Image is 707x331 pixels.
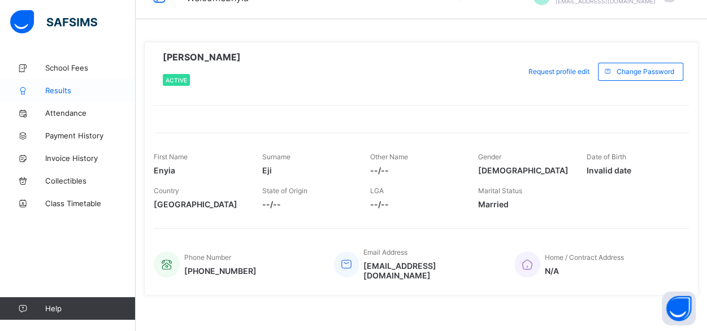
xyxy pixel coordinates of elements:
[478,165,569,175] span: [DEMOGRAPHIC_DATA]
[45,304,135,313] span: Help
[45,63,136,72] span: School Fees
[528,67,589,76] span: Request profile edit
[478,186,522,195] span: Marital Status
[154,186,179,195] span: Country
[45,176,136,185] span: Collectibles
[154,165,245,175] span: Enyia
[262,199,353,209] span: --/--
[617,67,674,76] span: Change Password
[45,154,136,163] span: Invoice History
[45,199,136,208] span: Class Timetable
[45,108,136,117] span: Attendance
[363,248,407,256] span: Email Address
[587,153,626,161] span: Date of Birth
[262,153,290,161] span: Surname
[545,266,624,276] span: N/A
[478,153,501,161] span: Gender
[363,261,497,280] span: [EMAIL_ADDRESS][DOMAIN_NAME]
[45,86,136,95] span: Results
[370,153,408,161] span: Other Name
[184,266,257,276] span: [PHONE_NUMBER]
[10,10,97,34] img: safsims
[184,253,231,262] span: Phone Number
[370,186,384,195] span: LGA
[662,291,696,325] button: Open asap
[154,153,188,161] span: First Name
[262,186,307,195] span: State of Origin
[478,199,569,209] span: Married
[262,165,353,175] span: Eji
[545,253,624,262] span: Home / Contract Address
[370,199,461,209] span: --/--
[154,199,245,209] span: [GEOGRAPHIC_DATA]
[587,165,678,175] span: Invalid date
[166,77,187,84] span: Active
[370,165,461,175] span: --/--
[45,131,136,140] span: Payment History
[163,51,241,63] span: [PERSON_NAME]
